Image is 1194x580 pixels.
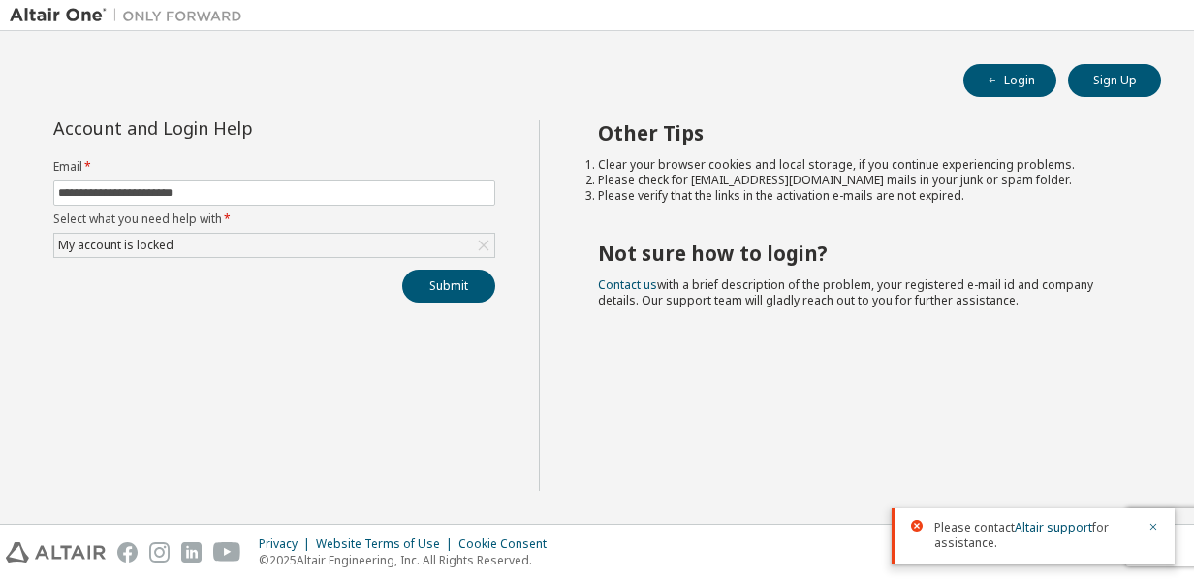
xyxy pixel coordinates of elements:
div: Privacy [259,536,316,552]
div: Website Terms of Use [316,536,458,552]
label: Select what you need help with [53,211,495,227]
img: instagram.svg [149,542,170,563]
a: Altair support [1015,519,1092,535]
img: linkedin.svg [181,542,202,563]
a: Contact us [598,276,657,293]
li: Please check for [EMAIL_ADDRESS][DOMAIN_NAME] mails in your junk or spam folder. [598,173,1127,188]
div: Account and Login Help [53,120,407,136]
img: facebook.svg [117,542,138,563]
img: youtube.svg [213,542,241,563]
div: Cookie Consent [458,536,558,552]
span: Please contact for assistance. [934,520,1136,551]
button: Sign Up [1068,64,1161,97]
label: Email [53,159,495,175]
img: Altair One [10,6,252,25]
span: with a brief description of the problem, your registered e-mail id and company details. Our suppo... [598,276,1093,308]
p: © 2025 Altair Engineering, Inc. All Rights Reserved. [259,552,558,568]
button: Submit [402,270,495,303]
h2: Other Tips [598,120,1127,145]
button: Login [963,64,1056,97]
h2: Not sure how to login? [598,241,1127,266]
li: Please verify that the links in the activation e-mails are not expired. [598,188,1127,204]
div: My account is locked [55,235,176,256]
img: altair_logo.svg [6,542,106,563]
div: My account is locked [54,234,494,257]
li: Clear your browser cookies and local storage, if you continue experiencing problems. [598,157,1127,173]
